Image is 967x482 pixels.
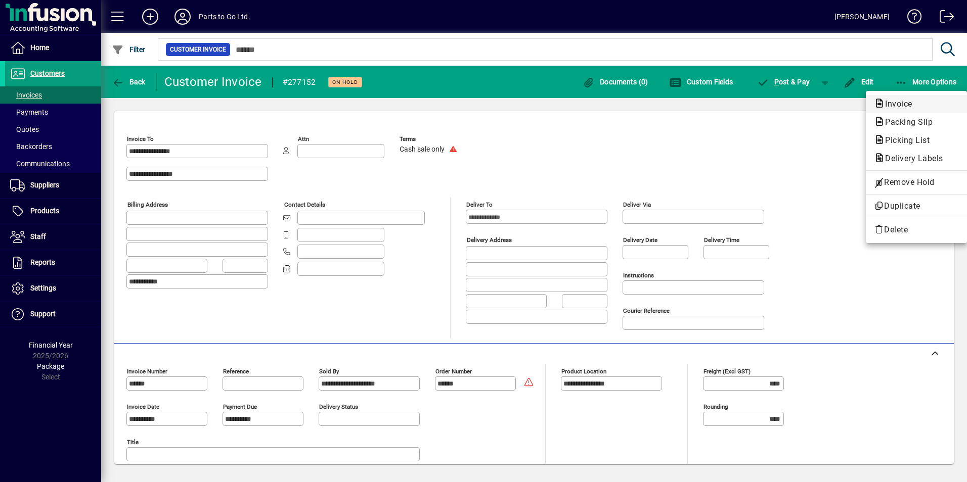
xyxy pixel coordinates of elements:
[874,135,935,145] span: Picking List
[874,200,959,212] span: Duplicate
[874,99,917,109] span: Invoice
[874,224,959,236] span: Delete
[874,176,959,188] span: Remove Hold
[874,117,938,127] span: Packing Slip
[874,154,948,163] span: Delivery Labels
